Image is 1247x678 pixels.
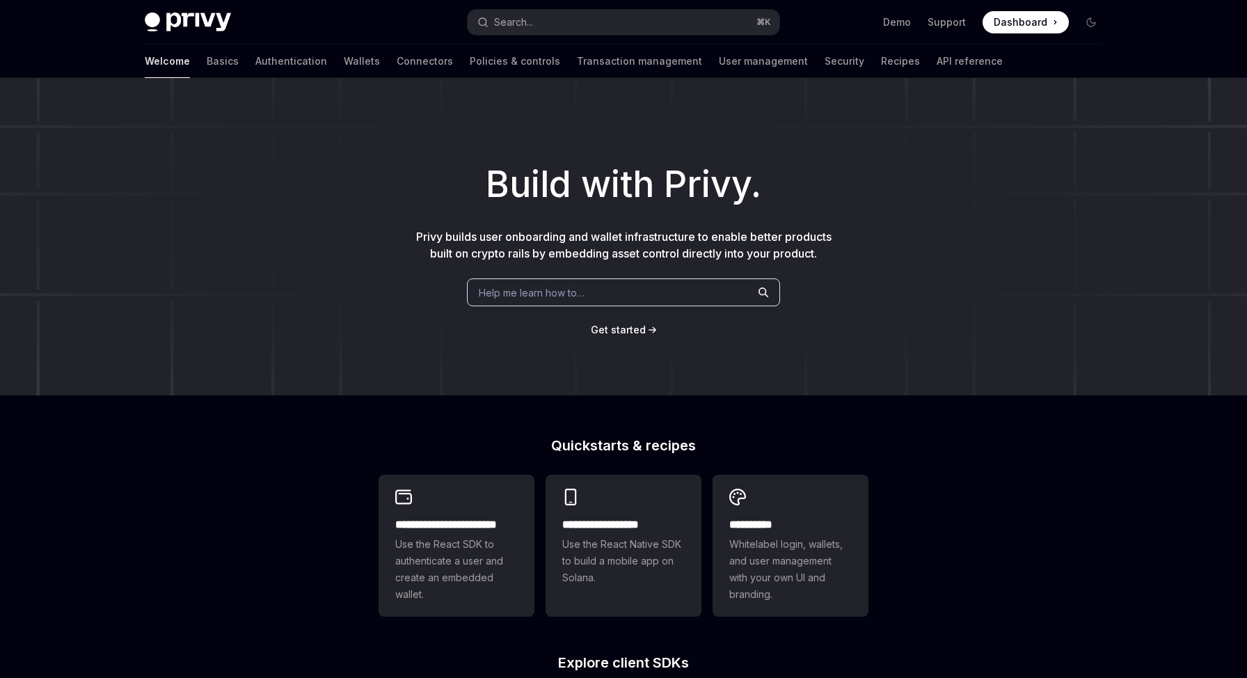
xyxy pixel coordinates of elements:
[928,15,966,29] a: Support
[881,45,920,78] a: Recipes
[591,324,646,336] span: Get started
[494,14,533,31] div: Search...
[546,475,701,617] a: **** **** **** ***Use the React Native SDK to build a mobile app on Solana.
[577,45,702,78] a: Transaction management
[713,475,868,617] a: **** *****Whitelabel login, wallets, and user management with your own UI and branding.
[397,45,453,78] a: Connectors
[994,15,1047,29] span: Dashboard
[756,17,771,28] span: ⌘ K
[983,11,1069,33] a: Dashboard
[395,536,518,603] span: Use the React SDK to authenticate a user and create an embedded wallet.
[145,13,231,32] img: dark logo
[255,45,327,78] a: Authentication
[883,15,911,29] a: Demo
[470,45,560,78] a: Policies & controls
[719,45,808,78] a: User management
[379,439,868,452] h2: Quickstarts & recipes
[344,45,380,78] a: Wallets
[562,536,685,586] span: Use the React Native SDK to build a mobile app on Solana.
[479,285,585,300] span: Help me learn how to…
[145,45,190,78] a: Welcome
[379,656,868,670] h2: Explore client SDKs
[207,45,239,78] a: Basics
[825,45,864,78] a: Security
[22,157,1225,212] h1: Build with Privy.
[468,10,779,35] button: Search...⌘K
[1080,11,1102,33] button: Toggle dark mode
[591,323,646,337] a: Get started
[416,230,832,260] span: Privy builds user onboarding and wallet infrastructure to enable better products built on crypto ...
[937,45,1003,78] a: API reference
[729,536,852,603] span: Whitelabel login, wallets, and user management with your own UI and branding.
